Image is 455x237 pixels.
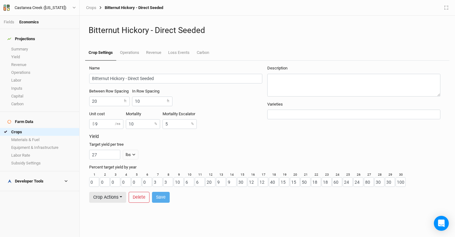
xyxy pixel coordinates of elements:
a: Crops [86,5,96,10]
h1: Bitternut Hickory - Direct Seeded [89,26,446,35]
label: Target yield per tree [89,142,124,147]
label: % [154,122,157,127]
div: Castanea Creek (Washington) [15,5,67,11]
label: 2 [104,173,106,177]
button: Save [152,192,170,203]
label: 5 [136,173,138,177]
label: Description [267,65,287,71]
label: 7 [157,173,159,177]
label: 29 [388,173,392,177]
label: 28 [378,173,382,177]
label: 3 [115,173,117,177]
label: 11 [198,173,202,177]
label: Percent target yield by year [89,164,136,170]
label: 21 [304,173,308,177]
label: 6 [146,173,148,177]
label: Name [89,65,100,71]
label: 13 [219,173,223,177]
label: 26 [357,173,361,177]
button: Delete [129,192,149,203]
a: Fields [4,20,14,24]
div: Projections [7,36,35,41]
label: In Row Spacing [132,88,159,94]
label: 16 [251,173,255,177]
label: Mortality Escalator [163,111,195,117]
label: 27 [367,173,371,177]
div: lbs [126,152,131,158]
label: 8 [168,173,169,177]
label: Between Row Spacing [89,88,129,94]
a: Carbon [193,45,213,60]
label: 14 [230,173,234,177]
label: 4 [125,173,127,177]
h3: Yield [89,134,445,139]
label: 17 [262,173,265,177]
div: Open Intercom Messenger [434,216,449,231]
label: 22 [315,173,318,177]
a: Revenue [143,45,165,60]
a: Loss Events [165,45,193,60]
label: Unit cost [89,111,105,117]
label: ft [124,99,126,104]
label: 24 [336,173,339,177]
div: Bitternut Hickory - Direct Seeded [96,5,163,10]
div: Developer Tools [7,179,44,184]
label: 12 [209,173,213,177]
label: 1 [94,173,95,177]
label: $ [92,121,94,127]
label: % [191,122,194,127]
button: Castanea Creek ([US_STATE]) [3,4,76,11]
div: Farm Data [7,119,33,124]
label: 25 [346,173,350,177]
a: Crop Settings [85,45,116,61]
label: ft [167,99,169,104]
div: Economics [19,19,39,25]
label: 15 [241,173,244,177]
div: Castanea Creek ([US_STATE]) [15,5,67,11]
label: 9 [178,173,180,177]
label: 19 [283,173,287,177]
label: 10 [188,173,191,177]
label: 30 [399,173,403,177]
button: Crop Actions [89,192,126,203]
label: /ea [115,122,120,127]
label: Mortality [126,111,141,117]
label: 18 [272,173,276,177]
label: 20 [293,173,297,177]
h4: Developer Tools [4,175,76,187]
label: Varieties [267,102,283,107]
label: 23 [325,173,329,177]
button: lbs [123,150,138,159]
a: Operations [116,45,142,60]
